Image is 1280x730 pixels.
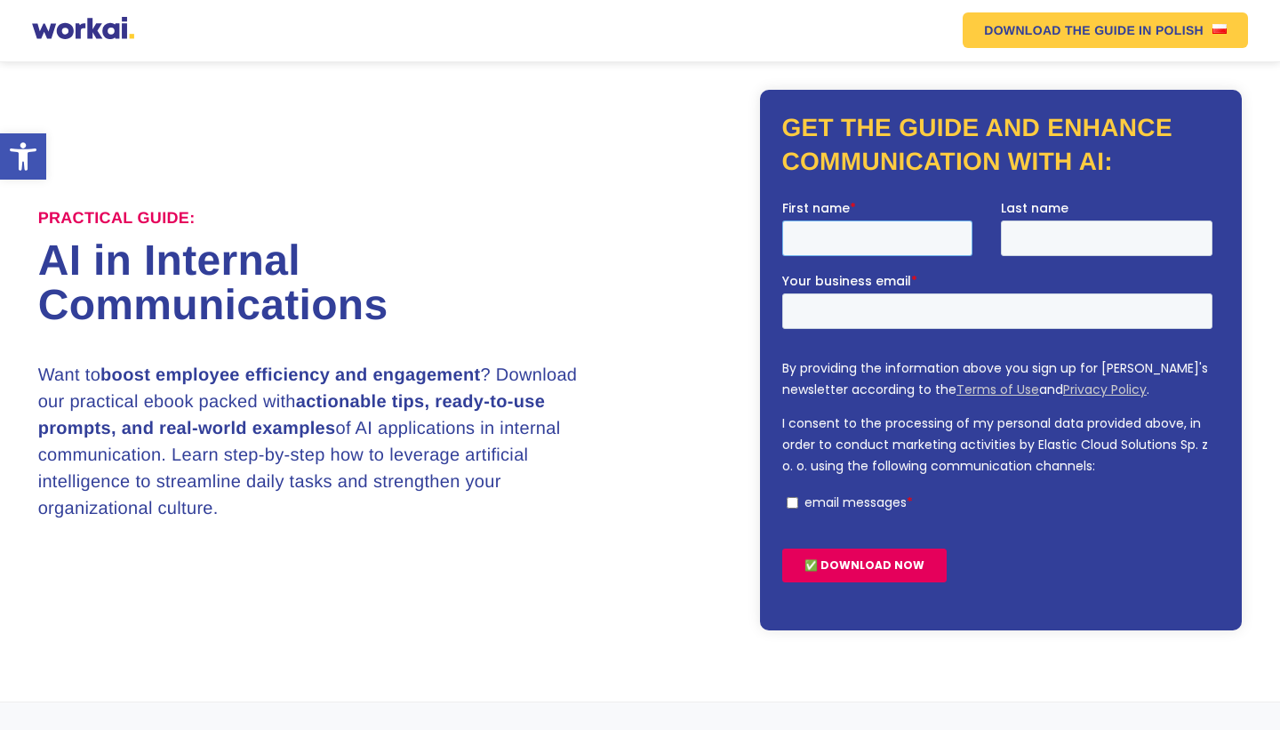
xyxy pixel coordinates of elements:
h1: AI in Internal Communications [38,239,640,328]
label: Practical Guide: [38,209,196,229]
a: DOWNLOAD THE GUIDEIN POLISHUS flag [963,12,1248,48]
h3: Want to ? Download our practical ebook packed with of AI applications in internal communication. ... [38,362,580,522]
iframe: Form 0 [782,199,1220,598]
h2: Get the guide and enhance communication with AI: [781,111,1220,179]
em: DOWNLOAD THE GUIDE [984,24,1135,36]
img: US flag [1212,24,1227,34]
strong: boost employee efficiency and engagement [100,365,480,385]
